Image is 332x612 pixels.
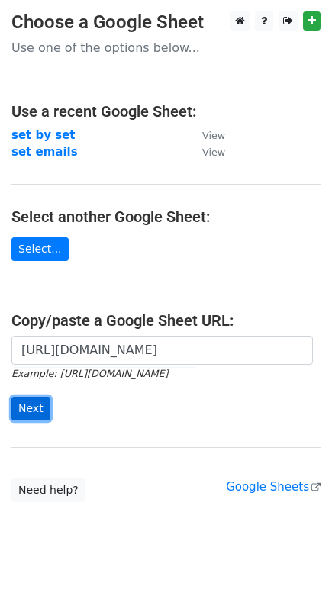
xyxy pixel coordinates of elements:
p: Use one of the options below... [11,40,321,56]
input: Paste your Google Sheet URL here [11,336,313,365]
small: View [202,130,225,141]
iframe: Chat Widget [256,539,332,612]
input: Next [11,397,50,420]
h4: Select another Google Sheet: [11,208,321,226]
a: Need help? [11,478,85,502]
a: set by set [11,128,76,142]
h4: Copy/paste a Google Sheet URL: [11,311,321,330]
a: View [187,128,225,142]
a: View [187,145,225,159]
small: View [202,147,225,158]
a: set emails [11,145,78,159]
a: Select... [11,237,69,261]
h4: Use a recent Google Sheet: [11,102,321,121]
small: Example: [URL][DOMAIN_NAME] [11,368,168,379]
h3: Choose a Google Sheet [11,11,321,34]
a: Google Sheets [226,480,321,494]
